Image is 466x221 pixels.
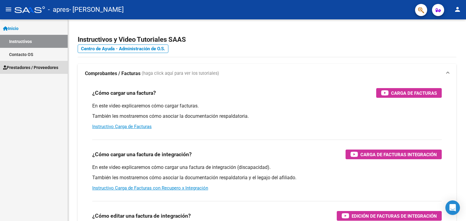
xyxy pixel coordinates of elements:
strong: Comprobantes / Facturas [85,70,140,77]
span: (haga click aquí para ver los tutoriales) [142,70,219,77]
button: Edición de Facturas de integración [337,211,442,221]
p: También les mostraremos cómo asociar la documentación respaldatoria y el legajo del afiliado. [92,174,442,181]
span: Prestadores / Proveedores [3,64,58,71]
p: También les mostraremos cómo asociar la documentación respaldatoria. [92,113,442,120]
h3: ¿Cómo cargar una factura? [92,89,156,97]
h3: ¿Cómo editar una factura de integración? [92,212,191,220]
a: Centro de Ayuda - Administración de O.S. [78,45,168,53]
h2: Instructivos y Video Tutoriales SAAS [78,34,456,45]
p: En este video explicaremos cómo cargar facturas. [92,103,442,109]
button: Carga de Facturas [376,88,442,98]
a: Instructivo Carga de Facturas con Recupero x Integración [92,185,208,191]
span: - apres [48,3,69,16]
span: Edición de Facturas de integración [352,212,437,220]
h3: ¿Cómo cargar una factura de integración? [92,150,192,159]
mat-expansion-panel-header: Comprobantes / Facturas (haga click aquí para ver los tutoriales) [78,64,456,83]
mat-icon: menu [5,6,12,13]
mat-icon: person [454,6,461,13]
span: - [PERSON_NAME] [69,3,124,16]
span: Carga de Facturas Integración [360,151,437,158]
span: Carga de Facturas [391,89,437,97]
button: Carga de Facturas Integración [346,150,442,159]
span: Inicio [3,25,19,32]
a: Instructivo Carga de Facturas [92,124,152,129]
div: Open Intercom Messenger [445,200,460,215]
p: En este video explicaremos cómo cargar una factura de integración (discapacidad). [92,164,442,171]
